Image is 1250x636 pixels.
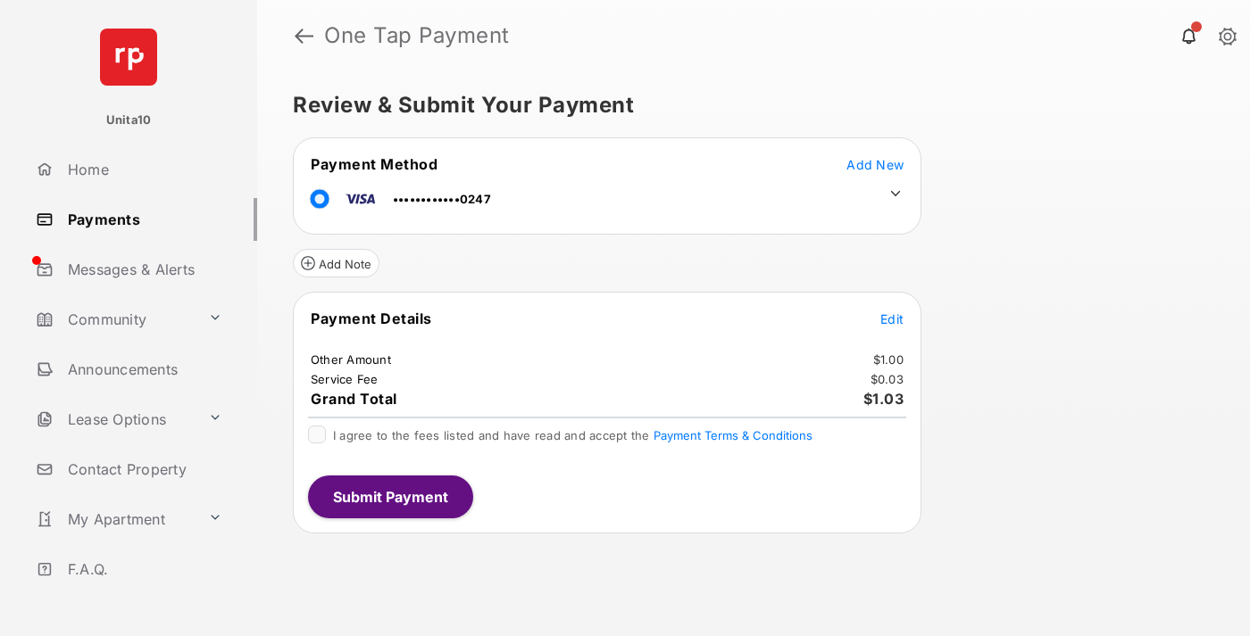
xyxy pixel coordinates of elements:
button: Edit [880,310,904,327]
a: Community [29,298,201,341]
button: Add Note [293,249,379,277]
a: Announcements [29,348,257,391]
a: Contact Property [29,448,257,491]
a: Lease Options [29,398,201,441]
td: $1.00 [872,351,904,368]
a: Payments [29,198,257,241]
span: Edit [880,311,904,326]
button: Add New [846,155,904,173]
span: Payment Details [311,310,432,327]
a: Home [29,148,257,191]
a: F.A.Q. [29,548,257,591]
h5: Review & Submit Your Payment [293,95,1200,116]
span: Add New [846,157,904,172]
button: Submit Payment [308,475,473,518]
td: Other Amount [310,351,392,368]
a: My Apartment [29,498,201,541]
span: Grand Total [311,390,397,408]
a: Messages & Alerts [29,248,257,291]
strong: One Tap Payment [324,25,510,46]
span: Payment Method [311,155,437,173]
span: I agree to the fees listed and have read and accept the [333,428,812,442]
td: Service Fee [310,371,379,387]
span: ••••••••••••0247 [393,192,491,206]
button: I agree to the fees listed and have read and accept the [654,428,812,442]
td: $0.03 [870,371,904,387]
span: $1.03 [863,390,904,408]
img: svg+xml;base64,PHN2ZyB4bWxucz0iaHR0cDovL3d3dy53My5vcmcvMjAwMC9zdmciIHdpZHRoPSI2NCIgaGVpZ2h0PSI2NC... [100,29,157,86]
p: Unita10 [106,112,152,129]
